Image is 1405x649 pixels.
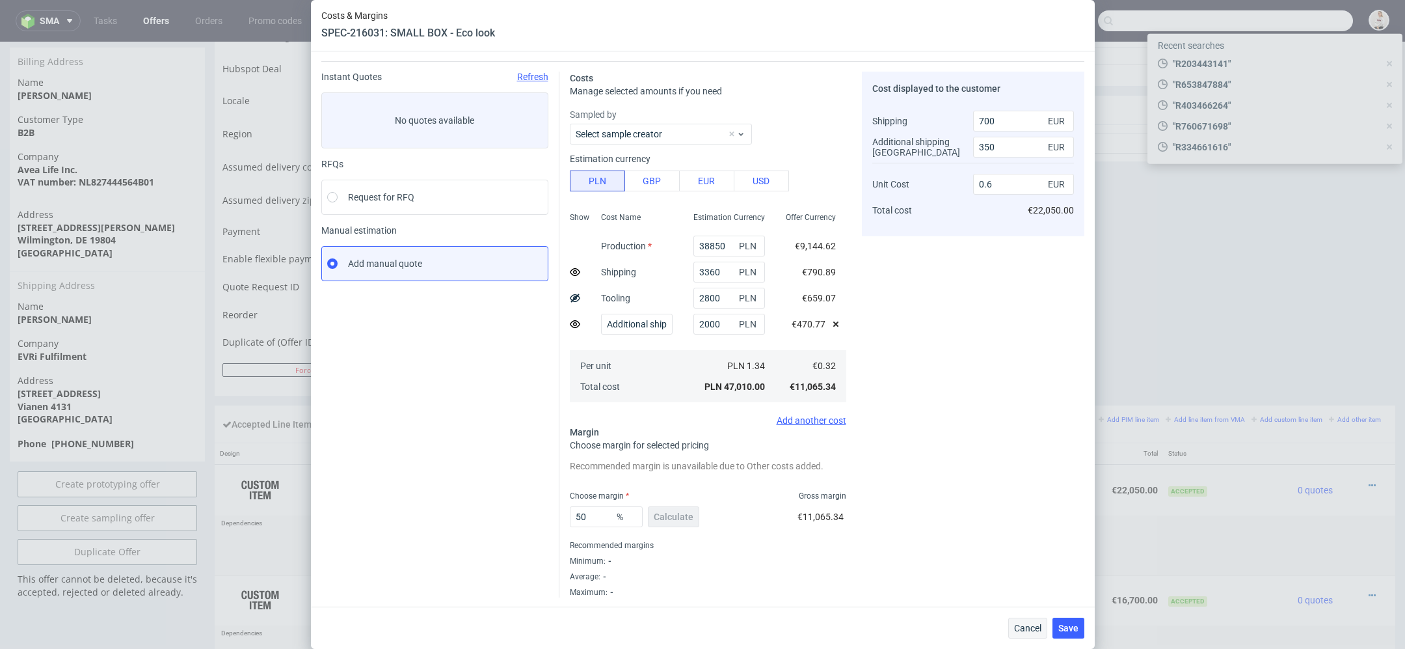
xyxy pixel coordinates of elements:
a: View all [1360,63,1387,74]
span: PLN [736,289,762,307]
strong: EVRi Fulfilment [18,309,87,321]
span: Address [18,333,197,346]
th: Design [215,402,364,423]
span: EUR [1045,112,1071,130]
input: 0.00 [693,236,765,256]
td: €1,000.00 [970,533,1062,584]
label: Select sample creator [576,129,662,139]
small: Add line item from VMA [1166,374,1245,381]
span: Source: [446,458,496,467]
div: RFQs [321,159,548,169]
span: Customer Type [18,72,197,85]
strong: [GEOGRAPHIC_DATA] [18,371,113,383]
td: Locale [222,47,448,80]
small: Add custom line item [1251,374,1322,381]
span: Accepted [1168,555,1207,565]
td: 1 [724,484,789,508]
input: 0.00 [693,288,765,309]
a: CBAJ-4 [472,568,498,577]
button: Send [1352,5,1387,23]
td: Enable flexible payments [222,209,448,234]
span: Choose margin for selected pricing [570,440,709,450]
span: Estimation Currency [693,212,765,223]
div: Maximum : [570,585,846,598]
span: PLN [736,263,762,281]
td: Assumed delivery zipcode [222,146,448,180]
span: Shipment [446,601,474,614]
div: Minimum : [570,553,846,569]
span: Total cost [872,205,912,215]
button: Save [1052,618,1084,639]
button: USD [734,171,789,191]
strong: [STREET_ADDRESS] [18,346,101,358]
button: EUR [679,171,734,191]
label: No quotes available [321,92,548,148]
td: €350.00 [868,509,970,533]
span: EUR [1045,175,1071,193]
span: Company [18,296,197,309]
span: Manage selected amounts if you need [570,86,722,96]
th: LIID [364,402,440,423]
div: Recommended margin is unavailable due to Other costs added. [570,457,846,475]
span: Per unit [580,361,611,371]
td: €700.00 [868,484,970,508]
span: €11,065.34 [790,381,836,392]
td: 1 [724,509,789,533]
div: - [608,587,613,598]
header: SPEC-216031: SMALL BOX - Eco look [321,26,495,40]
td: 35000 [724,423,789,475]
span: 0 quotes [1298,443,1333,454]
strong: DRLZ [377,601,399,612]
img: ico-item-custom-a8f9c3db6a5631ce2f509e228e8b95abde266dc4376634de7b166047de09ff05.png [228,432,293,465]
strong: Phone [PHONE_NUMBER] [18,396,134,408]
td: €21,000.00 [868,423,970,475]
label: Production [601,241,652,251]
a: Duplicate Offer [18,497,197,523]
input: Save [715,322,785,335]
div: Custom • Custom [446,538,719,579]
span: 0 quotes [1298,553,1333,564]
th: Total [1062,402,1164,423]
td: Quote Request ID [222,234,448,265]
strong: B2B [18,85,34,97]
th: Unit Price [789,402,868,423]
strong: [PERSON_NAME] [18,271,92,284]
a: YLZH [369,443,392,454]
div: Recommended margins [570,538,846,553]
td: €700.00 [789,484,868,508]
span: Offer Currency [786,212,836,223]
span: Costs & Margins [321,10,495,21]
th: Net Total [868,402,970,423]
th: Status [1163,402,1256,423]
span: Request for RFQ [348,191,414,204]
td: Hubspot Deal [222,16,448,47]
img: Hokodo [337,212,347,223]
span: €22,050.00 [1028,205,1074,215]
strong: CHGP [377,516,401,526]
a: AHYW [369,553,395,564]
span: Total cost [580,381,620,392]
span: Cost displayed to the customer [872,83,1000,94]
span: Company [18,109,197,122]
button: Cancel [1008,618,1047,639]
input: 0.00 [570,506,643,527]
th: Quant. [724,402,789,423]
div: Average : [570,569,846,585]
strong: [PERSON_NAME] [18,48,92,60]
button: Force CRM resync [222,322,428,335]
td: €22,050.00 [1062,423,1164,475]
span: Add manual quote [348,257,422,270]
label: Tooling [601,293,630,303]
span: SPEC- 216031 [538,431,585,441]
span: PLN [736,237,762,255]
span: Manual estimation [321,225,548,236]
input: 0.00 [973,111,1074,131]
span: Margin [570,427,599,437]
td: €1,050.00 [970,423,1062,475]
th: Dependencies [970,402,1062,423]
td: 1 [724,594,789,618]
td: €16,700.00 [1062,533,1164,584]
span: Additional shipping [GEOGRAPHIC_DATA] [446,515,569,528]
td: Assumed delivery country [222,113,448,146]
span: Cost Name [601,212,641,223]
